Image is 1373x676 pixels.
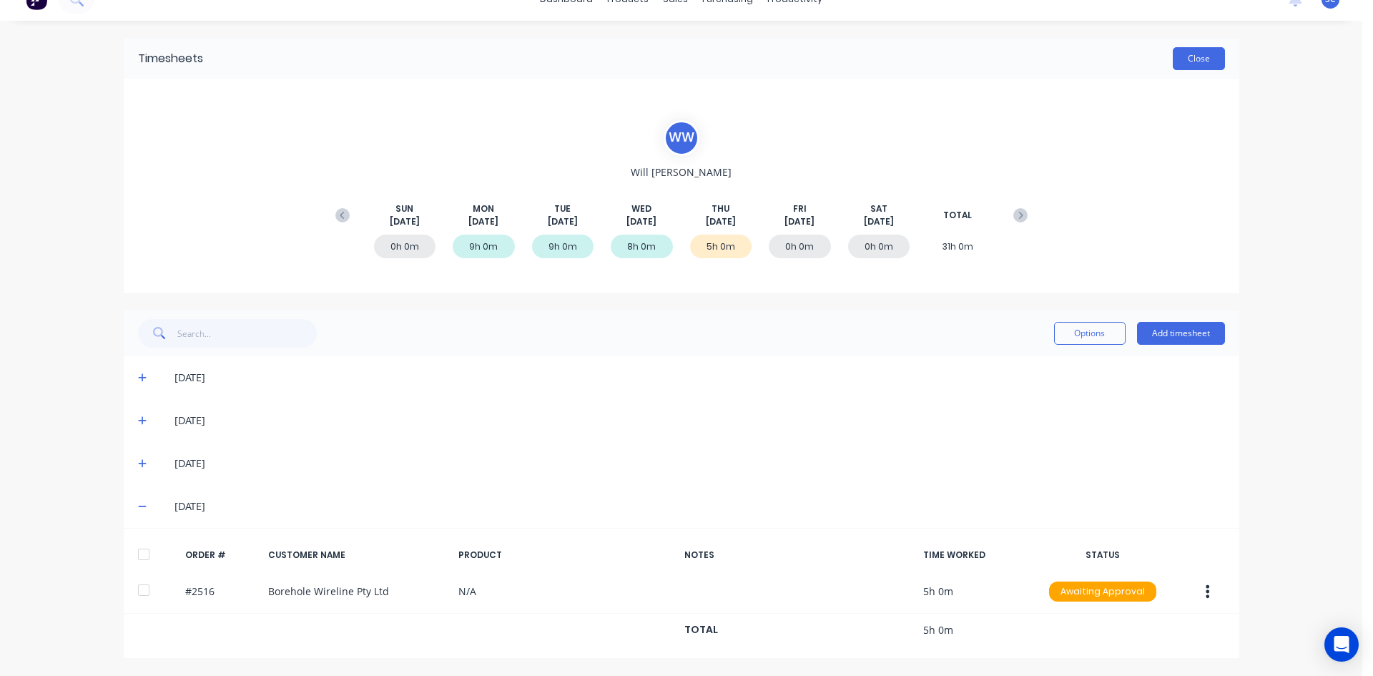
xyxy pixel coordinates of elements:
span: [DATE] [468,215,498,228]
div: [DATE] [174,413,1224,428]
div: PRODUCT [458,549,673,562]
span: Will [PERSON_NAME] [631,165,732,180]
span: WED [631,202,651,215]
span: [DATE] [390,215,420,228]
span: [DATE] [864,215,894,228]
div: CUSTOMER NAME [268,549,447,562]
div: 31h 0m [927,235,989,258]
div: STATUS [1042,549,1163,562]
button: Awaiting Approval [1048,581,1157,602]
div: [DATE] [174,499,1224,514]
span: MON [473,202,494,215]
span: THU [712,202,729,215]
div: Awaiting Approval [1049,582,1156,602]
div: TIME WORKED [923,549,1030,562]
span: [DATE] [784,215,815,228]
div: Timesheets [138,50,203,67]
div: 0h 0m [769,235,831,258]
div: 9h 0m [453,235,515,258]
span: [DATE] [626,215,656,228]
span: SAT [870,202,887,215]
div: 0h 0m [374,235,436,258]
span: SUN [395,202,413,215]
div: [DATE] [174,456,1224,471]
div: NOTES [684,549,912,562]
span: TOTAL [943,209,972,222]
div: [DATE] [174,370,1224,386]
button: Add timesheet [1137,322,1225,345]
div: 5h 0m [690,235,752,258]
button: Options [1054,322,1126,345]
span: [DATE] [548,215,578,228]
div: 0h 0m [848,235,910,258]
div: 9h 0m [532,235,594,258]
div: 8h 0m [611,235,673,258]
button: Close [1173,47,1225,70]
span: TUE [554,202,571,215]
span: [DATE] [706,215,736,228]
div: Open Intercom Messenger [1324,627,1359,662]
input: Search... [177,319,317,348]
span: FRI [793,202,807,215]
div: W W [664,120,699,156]
div: ORDER # [185,549,257,562]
